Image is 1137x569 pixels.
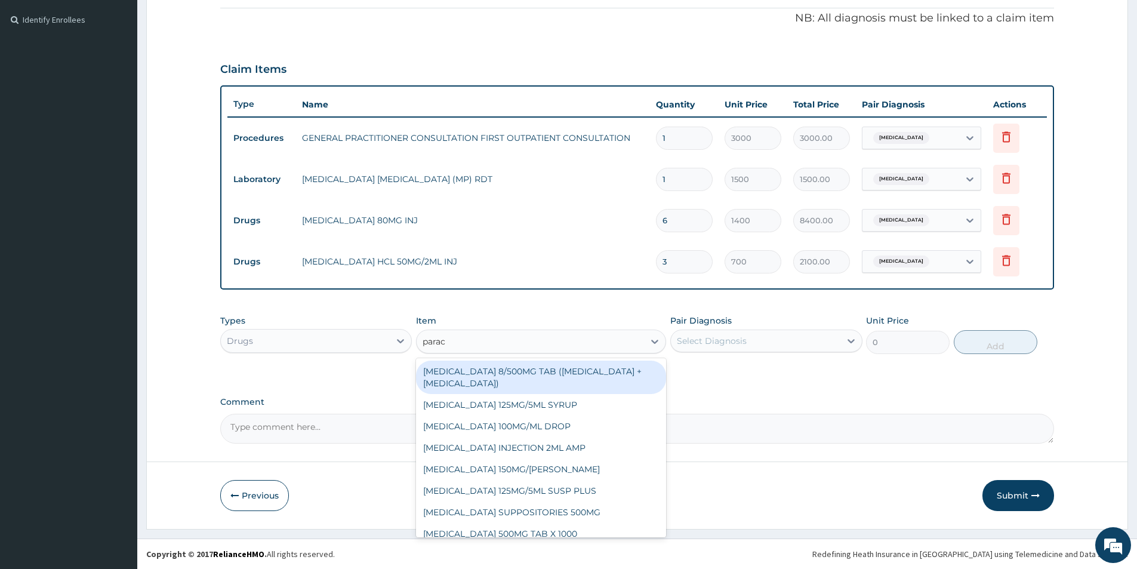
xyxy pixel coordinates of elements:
[873,173,929,185] span: [MEDICAL_DATA]
[137,539,1137,569] footer: All rights reserved.
[982,480,1054,511] button: Submit
[873,256,929,267] span: [MEDICAL_DATA]
[866,315,909,327] label: Unit Price
[416,502,666,523] div: [MEDICAL_DATA] SUPPOSITORIES 500MG
[69,150,165,271] span: We're online!
[416,315,436,327] label: Item
[213,549,264,559] a: RelianceHMO
[719,93,787,116] th: Unit Price
[873,214,929,226] span: [MEDICAL_DATA]
[787,93,856,116] th: Total Price
[416,416,666,437] div: [MEDICAL_DATA] 100MG/ML DROP
[220,11,1054,26] p: NB: All diagnosis must be linked to a claim item
[22,60,48,90] img: d_794563401_company_1708531726252_794563401
[416,459,666,480] div: [MEDICAL_DATA] 150MG/[PERSON_NAME]
[227,335,253,347] div: Drugs
[670,315,732,327] label: Pair Diagnosis
[6,326,227,368] textarea: Type your message and hit 'Enter'
[227,93,296,115] th: Type
[220,316,245,326] label: Types
[416,523,666,545] div: [MEDICAL_DATA] 500MG TAB X 1000
[812,548,1128,560] div: Redefining Heath Insurance in [GEOGRAPHIC_DATA] using Telemedicine and Data Science!
[220,63,286,76] h3: Claim Items
[146,549,267,559] strong: Copyright © 2017 .
[296,93,650,116] th: Name
[227,168,296,190] td: Laboratory
[650,93,719,116] th: Quantity
[416,437,666,459] div: [MEDICAL_DATA] INJECTION 2ML AMP
[677,335,747,347] div: Select Diagnosis
[62,67,201,82] div: Chat with us now
[196,6,224,35] div: Minimize live chat window
[220,480,289,511] button: Previous
[227,127,296,149] td: Procedures
[873,132,929,144] span: [MEDICAL_DATA]
[954,330,1037,354] button: Add
[856,93,987,116] th: Pair Diagnosis
[227,251,296,273] td: Drugs
[296,167,650,191] td: [MEDICAL_DATA] [MEDICAL_DATA] (MP) RDT
[296,208,650,232] td: [MEDICAL_DATA] 80MG INJ
[220,397,1054,407] label: Comment
[296,126,650,150] td: GENERAL PRACTITIONER CONSULTATION FIRST OUTPATIENT CONSULTATION
[227,210,296,232] td: Drugs
[416,480,666,502] div: [MEDICAL_DATA] 125MG/5ML SUSP PLUS
[416,394,666,416] div: [MEDICAL_DATA] 125MG/5ML SYRUP
[296,250,650,273] td: [MEDICAL_DATA] HCL 50MG/2ML INJ
[987,93,1047,116] th: Actions
[416,361,666,394] div: [MEDICAL_DATA] 8/500MG TAB ([MEDICAL_DATA] + [MEDICAL_DATA])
